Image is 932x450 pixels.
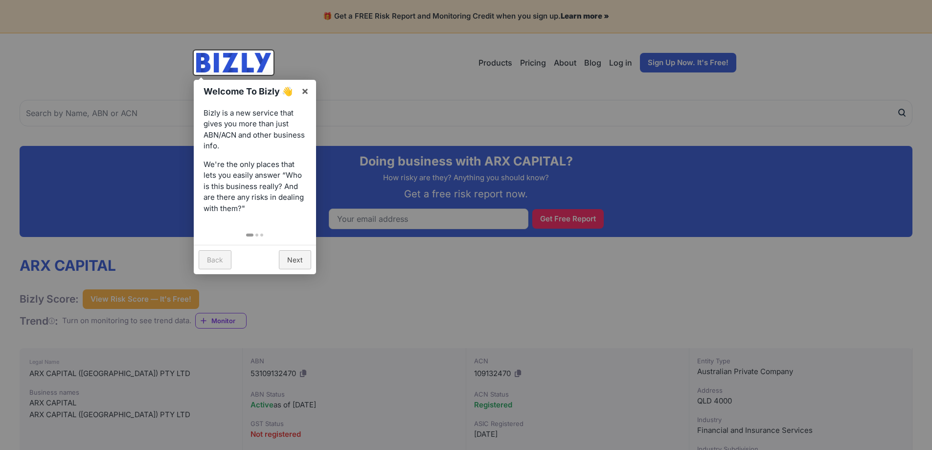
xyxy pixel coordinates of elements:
a: × [294,80,316,102]
a: Next [279,250,311,269]
p: We're the only places that lets you easily answer “Who is this business really? And are there any... [204,159,306,214]
p: Bizly is a new service that gives you more than just ABN/ACN and other business info. [204,108,306,152]
a: Back [199,250,231,269]
h1: Welcome To Bizly 👋 [204,85,296,98]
